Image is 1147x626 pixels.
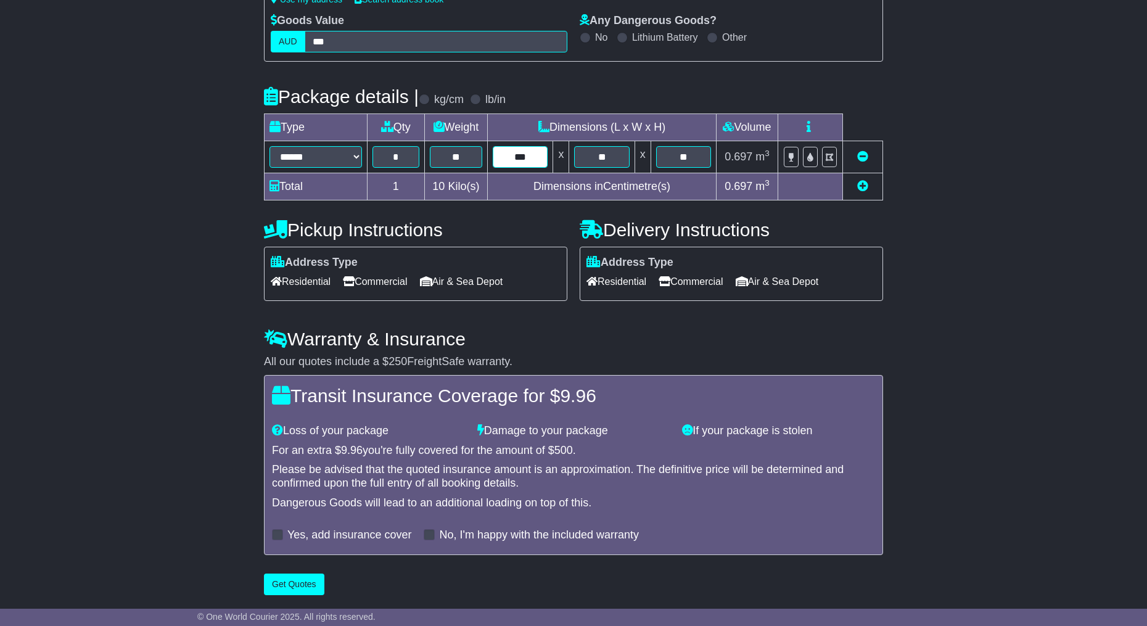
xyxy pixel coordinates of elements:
[635,141,651,173] td: x
[368,113,425,141] td: Qty
[553,141,569,173] td: x
[287,529,411,542] label: Yes, add insurance cover
[264,574,324,595] button: Get Quotes
[439,529,639,542] label: No, I'm happy with the included warranty
[271,272,331,291] span: Residential
[272,444,875,458] div: For an extra $ you're fully covered for the amount of $ .
[857,180,868,192] a: Add new item
[722,31,747,43] label: Other
[272,385,875,406] h4: Transit Insurance Coverage for $
[434,93,464,107] label: kg/cm
[586,256,673,270] label: Address Type
[765,149,770,158] sup: 3
[341,444,363,456] span: 9.96
[560,385,596,406] span: 9.96
[343,272,407,291] span: Commercial
[424,173,488,200] td: Kilo(s)
[765,178,770,187] sup: 3
[264,220,567,240] h4: Pickup Instructions
[580,14,717,28] label: Any Dangerous Goods?
[488,113,717,141] td: Dimensions (L x W x H)
[725,180,752,192] span: 0.697
[755,150,770,163] span: m
[420,272,503,291] span: Air & Sea Depot
[725,150,752,163] span: 0.697
[857,150,868,163] a: Remove this item
[368,173,425,200] td: 1
[471,424,676,438] div: Damage to your package
[265,173,368,200] td: Total
[271,14,344,28] label: Goods Value
[266,424,471,438] div: Loss of your package
[272,496,875,510] div: Dangerous Goods will lead to an additional loading on top of this.
[485,93,506,107] label: lb/in
[264,329,883,349] h4: Warranty & Insurance
[271,31,305,52] label: AUD
[271,256,358,270] label: Address Type
[197,612,376,622] span: © One World Courier 2025. All rights reserved.
[580,220,883,240] h4: Delivery Instructions
[632,31,698,43] label: Lithium Battery
[736,272,819,291] span: Air & Sea Depot
[424,113,488,141] td: Weight
[264,355,883,369] div: All our quotes include a $ FreightSafe warranty.
[595,31,607,43] label: No
[755,180,770,192] span: m
[432,180,445,192] span: 10
[554,444,573,456] span: 500
[488,173,717,200] td: Dimensions in Centimetre(s)
[586,272,646,291] span: Residential
[659,272,723,291] span: Commercial
[265,113,368,141] td: Type
[388,355,407,368] span: 250
[264,86,419,107] h4: Package details |
[716,113,778,141] td: Volume
[676,424,881,438] div: If your package is stolen
[272,463,875,490] div: Please be advised that the quoted insurance amount is an approximation. The definitive price will...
